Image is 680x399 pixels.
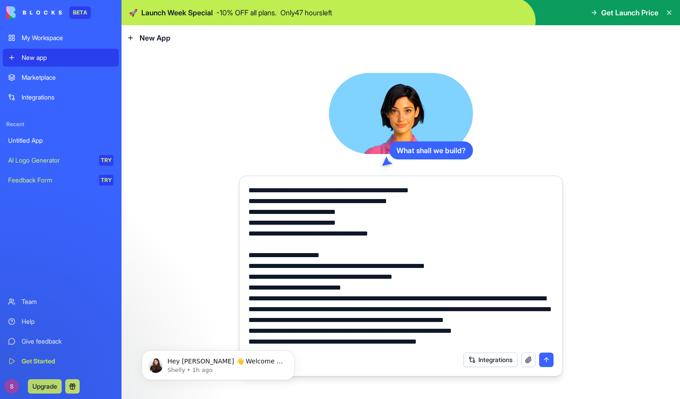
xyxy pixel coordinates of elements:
div: AI Logo Generator [8,156,93,165]
p: - 10 % OFF all plans. [216,7,277,18]
div: Feedback Form [8,176,93,185]
a: Upgrade [28,381,62,390]
div: TRY [99,155,113,166]
span: Recent [3,121,119,128]
button: Upgrade [28,379,62,394]
div: Help [22,317,113,326]
iframe: Intercom notifications message [128,331,308,394]
img: ACg8ocI1bstM35pfprk_4xBwioDgQDaR1_ZR6eEZrYLJemHRZXgAmQ=s96-c [5,379,19,394]
div: New app [22,53,113,62]
a: BETA [6,6,91,19]
div: TRY [99,175,113,186]
div: Get Started [22,357,113,366]
img: logo [6,6,62,19]
p: Only 47 hours left [280,7,332,18]
a: Untitled App [3,131,119,150]
div: Integrations [22,93,113,102]
a: Feedback FormTRY [3,171,119,189]
div: What shall we build? [389,141,473,159]
a: Get Started [3,352,119,370]
a: New app [3,49,119,67]
div: Marketplace [22,73,113,82]
a: My Workspace [3,29,119,47]
div: BETA [69,6,91,19]
span: Launch Week Special [141,7,213,18]
span: 🚀 [129,7,138,18]
div: Give feedback [22,337,113,346]
span: New App [140,32,171,43]
button: Integrations [464,353,518,367]
div: My Workspace [22,33,113,42]
div: Untitled App [8,136,113,145]
a: Marketplace [3,68,119,86]
a: Team [3,293,119,311]
a: AI Logo GeneratorTRY [3,151,119,169]
a: Help [3,313,119,331]
div: Team [22,297,113,306]
span: Get Launch Price [601,7,658,18]
a: Give feedback [3,332,119,350]
a: Integrations [3,88,119,106]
